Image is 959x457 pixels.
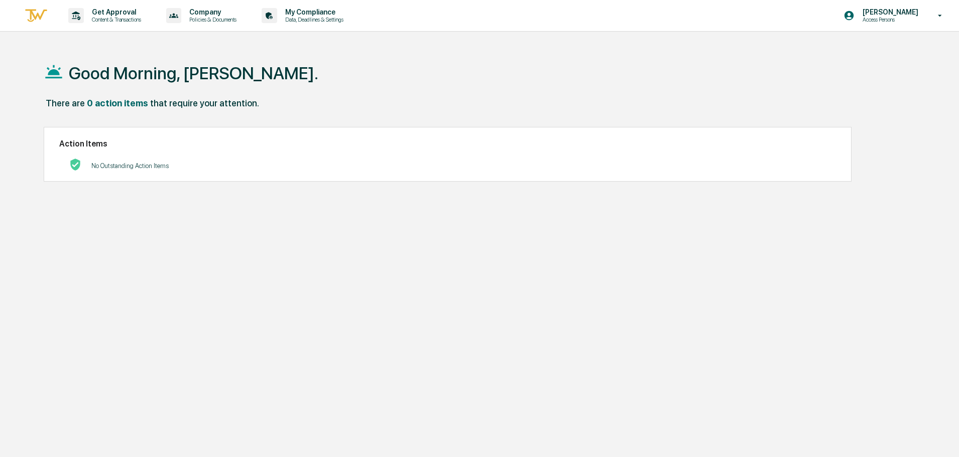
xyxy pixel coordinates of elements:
p: Access Persons [855,16,923,23]
div: There are [46,98,85,108]
h2: Action Items [59,139,836,148]
p: Get Approval [84,8,146,16]
img: No Actions logo [69,159,81,171]
p: No Outstanding Action Items [91,162,169,170]
div: that require your attention. [150,98,259,108]
p: Policies & Documents [181,16,242,23]
p: Company [181,8,242,16]
p: [PERSON_NAME] [855,8,923,16]
div: 0 action items [87,98,148,108]
h1: Good Morning, [PERSON_NAME]. [69,63,318,83]
p: Data, Deadlines & Settings [277,16,348,23]
p: My Compliance [277,8,348,16]
img: logo [24,8,48,24]
p: Content & Transactions [84,16,146,23]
